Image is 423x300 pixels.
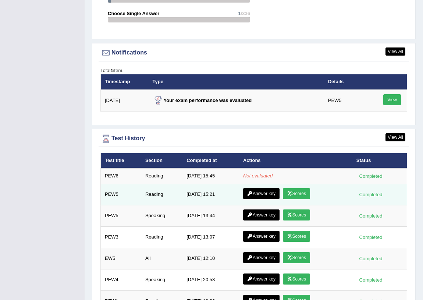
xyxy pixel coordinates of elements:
div: Completed [356,212,385,220]
strong: Choose Single Answer [108,11,159,16]
th: Status [352,153,407,168]
strong: Your exam performance was evaluated [153,98,252,103]
td: Speaking [141,269,182,290]
td: PEW5 [324,90,363,112]
td: [DATE] 13:44 [182,205,239,226]
th: Details [324,74,363,90]
span: /336 [241,11,250,16]
td: EW5 [101,248,141,269]
td: PEW3 [101,226,141,248]
a: Scores [283,273,310,285]
td: PEW5 [101,184,141,205]
th: Section [141,153,182,168]
div: Completed [356,191,385,198]
th: Type [149,74,324,90]
a: Answer key [243,188,280,199]
div: Completed [356,172,385,180]
a: Scores [283,188,310,199]
div: Completed [356,276,385,284]
td: [DATE] 15:45 [182,168,239,184]
a: View All [385,47,405,56]
a: Answer key [243,252,280,263]
td: [DATE] 15:21 [182,184,239,205]
div: Test History [100,133,407,144]
td: PEW4 [101,269,141,290]
td: [DATE] 20:53 [182,269,239,290]
td: PEW6 [101,168,141,184]
th: Actions [239,153,352,168]
a: Answer key [243,231,280,242]
td: Speaking [141,205,182,226]
td: [DATE] [101,90,149,112]
div: Completed [356,233,385,241]
a: Scores [283,209,310,220]
td: Reading [141,168,182,184]
a: Answer key [243,209,280,220]
div: Total item. [100,67,407,74]
a: Scores [283,252,310,263]
a: View All [385,133,405,141]
td: Reading [141,184,182,205]
a: View [383,94,401,105]
td: Reading [141,226,182,248]
a: Answer key [243,273,280,285]
div: Completed [356,255,385,262]
em: Not evaluated [243,173,273,179]
td: PEW5 [101,205,141,226]
b: 1 [110,68,113,73]
th: Test title [101,153,141,168]
a: Scores [283,231,310,242]
td: [DATE] 12:10 [182,248,239,269]
div: Notifications [100,47,407,59]
td: [DATE] 13:07 [182,226,239,248]
th: Completed at [182,153,239,168]
th: Timestamp [101,74,149,90]
span: 1 [238,11,241,16]
td: All [141,248,182,269]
